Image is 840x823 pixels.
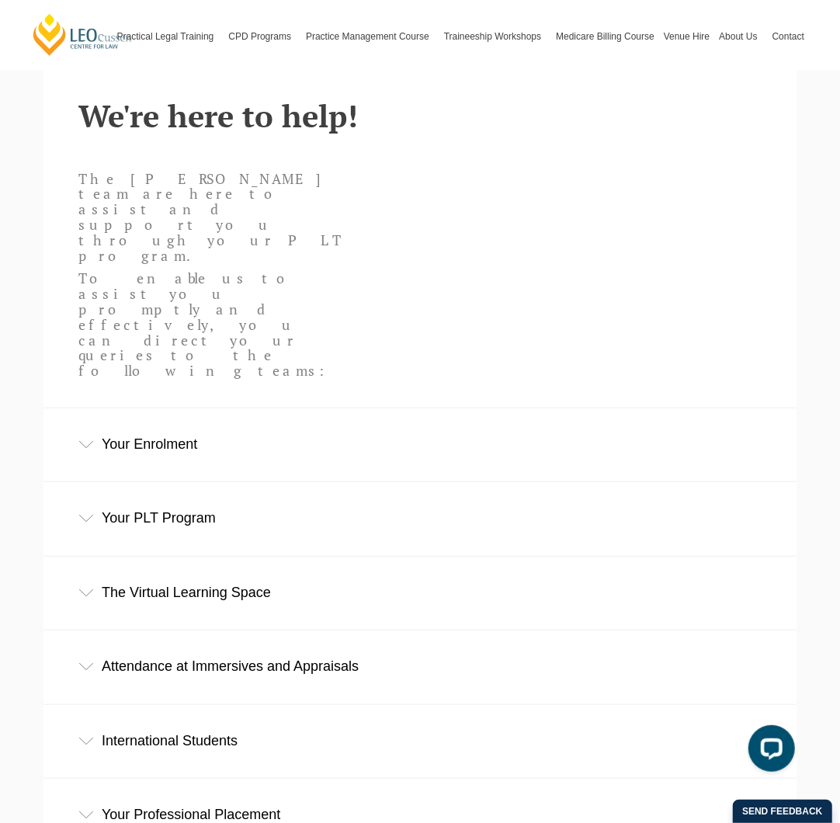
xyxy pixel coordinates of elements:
[78,99,762,133] h2: We're here to help!
[78,271,349,379] p: To enable us to assist you promptly and effectively, you can direct your queries to the following...
[768,3,809,70] a: Contact
[43,705,797,777] div: International Students
[659,3,714,70] a: Venue Hire
[43,408,797,481] div: Your Enrolment
[43,482,797,554] div: Your PLT Program
[113,3,224,70] a: Practical Legal Training
[43,630,797,703] div: Attendance at Immersives and Appraisals
[78,172,349,264] p: The [PERSON_NAME] team are here to assist and support you through your PLT program.
[551,3,659,70] a: Medicare Billing Course
[43,557,797,629] div: The Virtual Learning Space
[301,3,439,70] a: Practice Management Course
[736,719,801,784] iframe: LiveChat chat widget
[714,3,767,70] a: About Us
[224,3,301,70] a: CPD Programs
[439,3,551,70] a: Traineeship Workshops
[31,12,134,57] a: [PERSON_NAME] Centre for Law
